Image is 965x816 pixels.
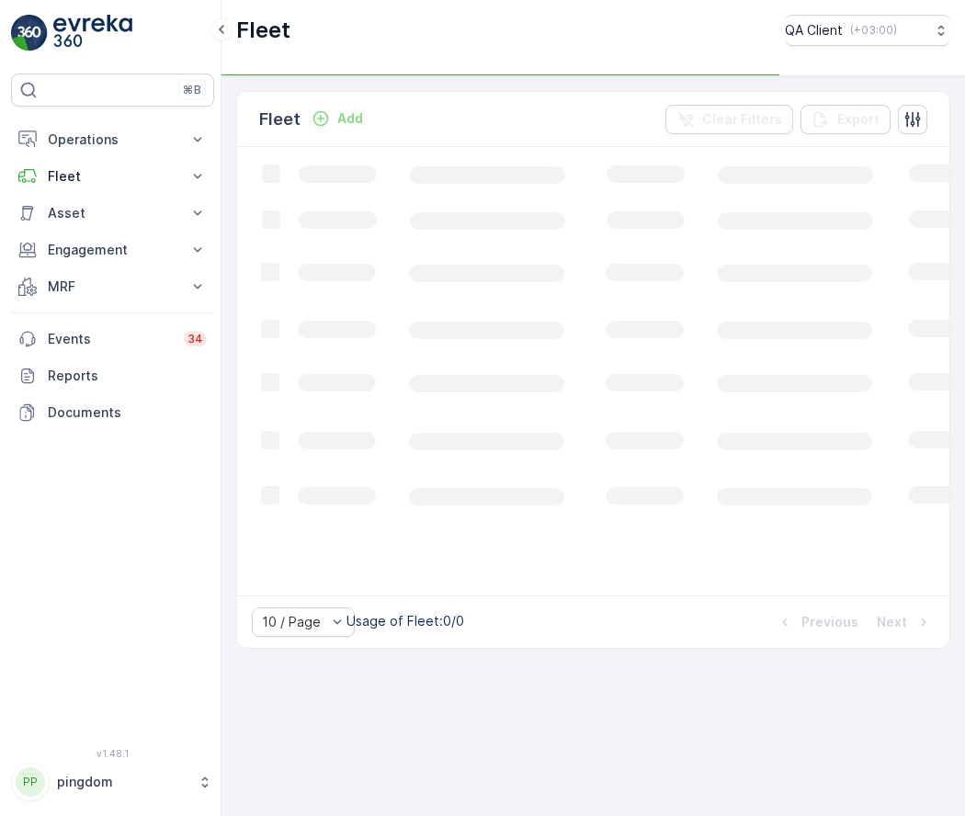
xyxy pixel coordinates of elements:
[11,121,214,158] button: Operations
[53,15,132,51] img: logo_light-DOdMpM7g.png
[877,613,907,631] p: Next
[875,611,935,633] button: Next
[48,167,177,186] p: Fleet
[259,107,301,132] p: Fleet
[11,748,214,759] span: v 1.48.1
[304,108,370,130] button: Add
[11,15,48,51] img: logo
[11,357,214,394] a: Reports
[337,109,363,128] p: Add
[11,394,214,431] a: Documents
[48,278,177,296] p: MRF
[800,105,891,134] button: Export
[11,232,214,268] button: Engagement
[850,23,897,38] p: ( +03:00 )
[48,367,207,385] p: Reports
[11,158,214,195] button: Fleet
[48,204,177,222] p: Asset
[236,16,290,45] p: Fleet
[187,332,203,346] p: 34
[11,321,214,357] a: Events34
[48,330,173,348] p: Events
[702,110,782,129] p: Clear Filters
[48,130,177,149] p: Operations
[57,773,188,791] p: pingdom
[48,241,177,259] p: Engagement
[16,767,45,797] div: PP
[11,268,214,305] button: MRF
[48,403,207,422] p: Documents
[785,15,950,46] button: QA Client(+03:00)
[801,613,858,631] p: Previous
[774,611,860,633] button: Previous
[346,612,464,630] p: Usage of Fleet : 0/0
[665,105,793,134] button: Clear Filters
[11,195,214,232] button: Asset
[11,763,214,801] button: PPpingdom
[183,83,201,97] p: ⌘B
[837,110,880,129] p: Export
[785,21,843,40] p: QA Client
